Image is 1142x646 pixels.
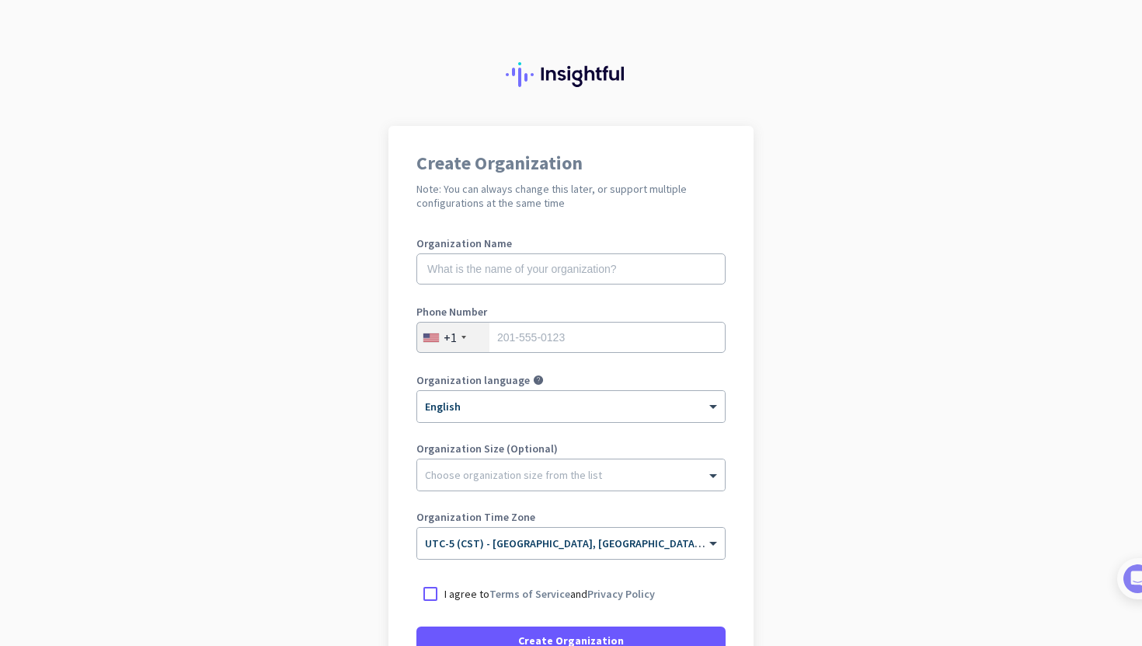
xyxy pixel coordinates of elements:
h1: Create Organization [416,154,726,173]
input: 201-555-0123 [416,322,726,353]
h2: Note: You can always change this later, or support multiple configurations at the same time [416,182,726,210]
i: help [533,375,544,386]
a: Terms of Service [489,587,570,601]
label: Organization Time Zone [416,512,726,522]
img: Insightful [506,62,636,87]
p: I agree to and [444,586,655,602]
label: Organization Size (Optional) [416,443,726,454]
label: Phone Number [416,306,726,317]
label: Organization language [416,375,530,386]
input: What is the name of your organization? [416,253,726,285]
div: +1 [444,330,457,345]
a: Privacy Policy [587,587,655,601]
label: Organization Name [416,238,726,249]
